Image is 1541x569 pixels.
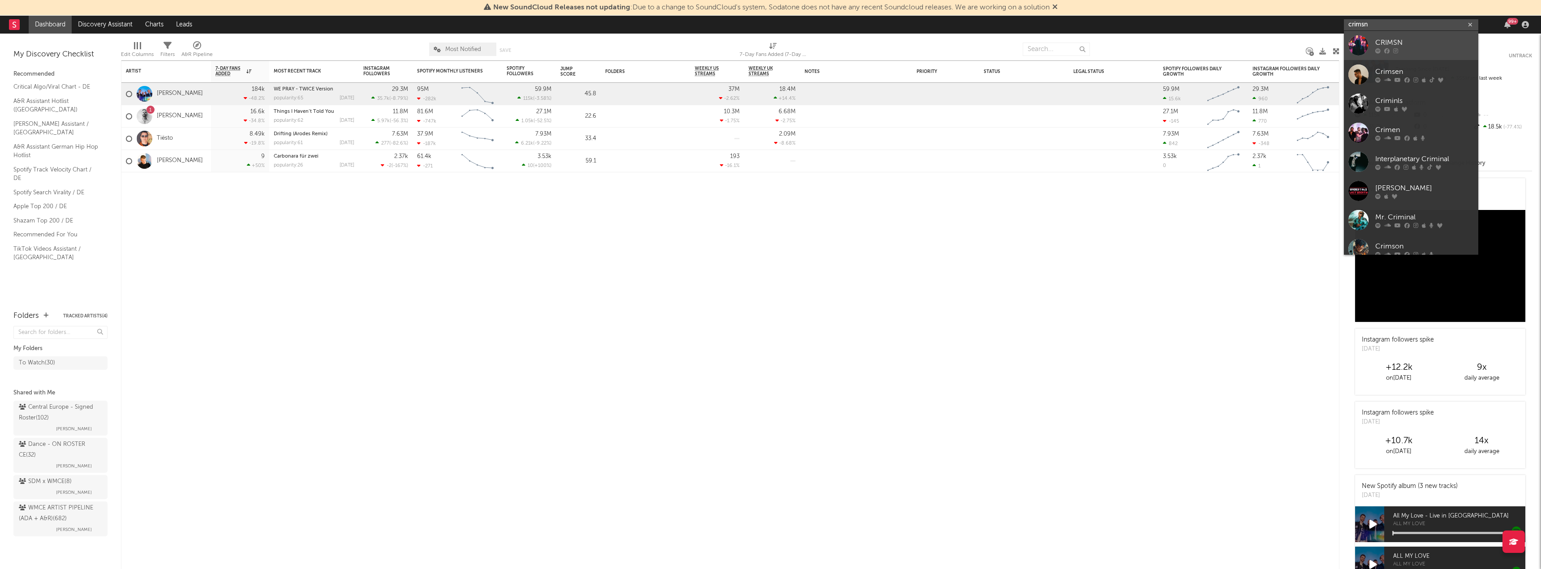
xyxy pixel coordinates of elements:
[72,16,139,34] a: Discovery Assistant
[779,86,796,92] div: 18.4M
[507,66,538,77] div: Spotify Followers
[1163,109,1178,115] div: 27.1M
[13,96,99,115] a: A&R Assistant Hotlist ([GEOGRAPHIC_DATA])
[749,66,782,77] span: Weekly UK Streams
[1362,345,1434,354] div: [DATE]
[13,82,99,92] a: Critical Algo/Viral Chart - DE
[381,141,389,146] span: 277
[493,4,1050,11] span: : Due to a change to SoundCloud's system, Sodatone does not have any recent Soundcloud releases. ...
[1293,83,1333,105] svg: Chart title
[1023,43,1090,56] input: Search...
[56,461,92,471] span: [PERSON_NAME]
[1203,128,1244,150] svg: Chart title
[1362,335,1434,345] div: Instagram followers spike
[521,119,534,124] span: 1.05k
[181,38,213,64] div: A&R Pipeline
[1344,118,1478,147] a: Crimen
[13,230,99,240] a: Recommended For You
[417,154,431,159] div: 61.4k
[1253,154,1266,159] div: 2.37k
[274,154,354,159] div: Carbonara für zwei
[394,154,408,159] div: 2.37k
[375,140,408,146] div: ( )
[1507,18,1518,25] div: 99 +
[1203,105,1244,128] svg: Chart title
[1440,373,1523,384] div: daily average
[340,96,354,101] div: [DATE]
[19,503,100,524] div: WMCE ARTIST PIPELINE (ADA + A&R) ( 682 )
[392,131,408,137] div: 7.63M
[391,119,407,124] span: -56.3 %
[252,86,265,92] div: 184k
[417,118,436,124] div: -747k
[1344,19,1478,30] input: Search for artists
[13,119,99,137] a: [PERSON_NAME] Assistant / [GEOGRAPHIC_DATA]
[535,131,551,137] div: 7.93M
[523,96,533,101] span: 115k
[1509,51,1532,60] button: Untrack
[1344,176,1478,205] a: [PERSON_NAME]
[56,524,92,535] span: [PERSON_NAME]
[517,95,551,101] div: ( )
[377,96,389,101] span: 35.7k
[126,68,193,74] div: Artist
[1293,128,1333,150] svg: Chart title
[528,163,533,168] span: 10
[1293,105,1333,128] svg: Chart title
[13,311,39,321] div: Folders
[1344,205,1478,235] a: Mr. Criminal
[728,86,740,92] div: 37M
[1344,89,1478,118] a: Criminls
[1375,183,1474,193] div: [PERSON_NAME]
[1375,154,1474,164] div: Interplanetary Criminal
[1375,37,1474,48] div: CRIMSN
[13,438,108,473] a: Dance - ON ROSTER CE(32)[PERSON_NAME]
[13,201,99,211] a: Apple Top 200 / DE
[393,163,407,168] span: -167 %
[1502,125,1522,130] span: -77.4 %
[13,142,99,160] a: A&R Assistant German Hip Hop Hotlist
[1203,150,1244,172] svg: Chart title
[457,150,498,172] svg: Chart title
[1504,21,1511,28] button: 99+
[1203,83,1244,105] svg: Chart title
[719,95,740,101] div: -2.62 %
[774,95,796,101] div: +14.4 %
[417,86,429,92] div: 95M
[560,133,596,144] div: 33.4
[181,49,213,60] div: A&R Pipeline
[457,128,498,150] svg: Chart title
[1163,96,1181,102] div: 15.6k
[121,49,154,60] div: Edit Columns
[274,68,341,74] div: Most Recent Track
[19,402,100,424] div: Central Europe - Signed Roster ( 102 )
[1163,86,1179,92] div: 59.9M
[417,68,484,74] div: Spotify Monthly Listeners
[534,96,550,101] span: -3.58 %
[1362,491,1458,500] div: [DATE]
[984,69,1042,74] div: Status
[391,141,407,146] span: -82.6 %
[1344,60,1478,89] a: Crimsen
[417,141,436,146] div: -187k
[1357,362,1440,373] div: +12.2k
[393,109,408,115] div: 11.8M
[340,118,354,123] div: [DATE]
[160,49,175,60] div: Filters
[274,118,303,123] div: popularity: 62
[13,244,99,262] a: TikTok Videos Assistant / [GEOGRAPHIC_DATA]
[1357,446,1440,457] div: on [DATE]
[363,66,395,77] div: Instagram Followers
[1375,95,1474,106] div: Criminls
[1362,482,1458,491] div: New Spotify album (3 new tracks)
[19,476,72,487] div: SDM x WMCE ( 8 )
[274,87,333,92] a: WE PRAY - TWICE Version
[724,109,740,115] div: 10.3M
[1362,408,1434,418] div: Instagram followers spike
[522,163,551,168] div: ( )
[605,69,672,74] div: Folders
[377,119,390,124] span: 5.97k
[391,96,407,101] span: -8.79 %
[1393,511,1525,522] span: All My Love - Live in [GEOGRAPHIC_DATA]
[720,163,740,168] div: -16.1 %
